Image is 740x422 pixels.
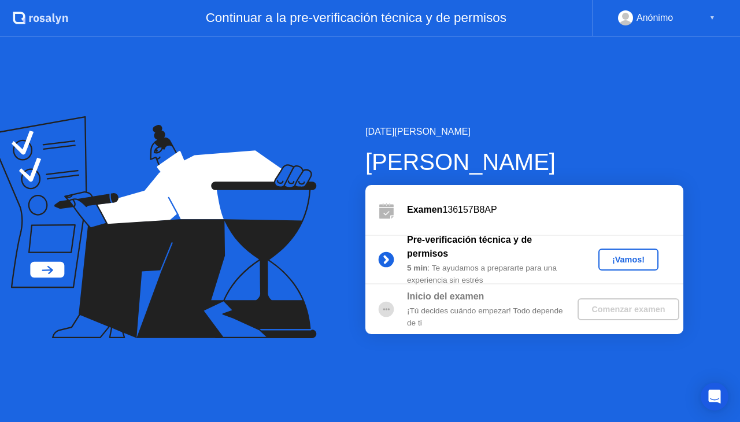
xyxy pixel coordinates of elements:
[407,262,573,286] div: : Te ayudamos a prepararte para una experiencia sin estrés
[407,291,484,301] b: Inicio del examen
[407,264,428,272] b: 5 min
[365,125,683,139] div: [DATE][PERSON_NAME]
[598,249,658,271] button: ¡Vamos!
[603,255,654,264] div: ¡Vamos!
[407,205,442,214] b: Examen
[578,298,679,320] button: Comenzar examen
[701,383,728,410] div: Open Intercom Messenger
[407,305,573,329] div: ¡Tú decides cuándo empezar! Todo depende de ti
[365,145,683,179] div: [PERSON_NAME]
[709,10,715,25] div: ▼
[582,305,674,314] div: Comenzar examen
[407,235,532,258] b: Pre-verificación técnica y de permisos
[637,10,673,25] div: Anónimo
[407,203,683,217] div: 136157B8AP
